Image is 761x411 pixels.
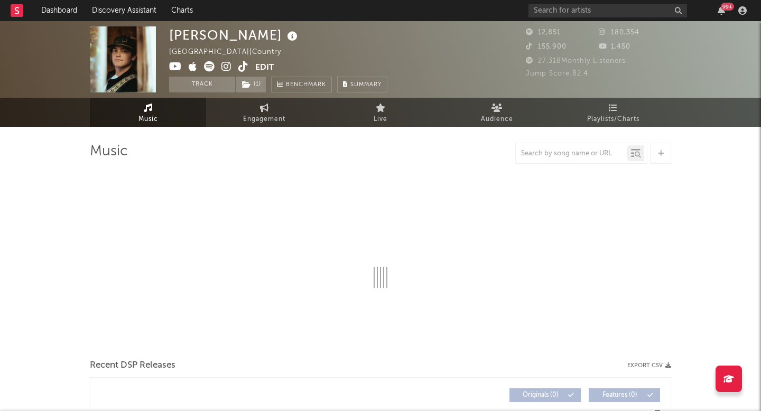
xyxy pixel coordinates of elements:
[374,113,387,126] span: Live
[526,43,567,50] span: 155,900
[322,98,439,127] a: Live
[596,392,644,398] span: Features ( 0 )
[526,29,561,36] span: 12,851
[587,113,639,126] span: Playlists/Charts
[206,98,322,127] a: Engagement
[350,82,382,88] span: Summary
[599,29,639,36] span: 180,354
[721,3,734,11] div: 99 +
[718,6,725,15] button: 99+
[243,113,285,126] span: Engagement
[90,359,175,372] span: Recent DSP Releases
[526,70,588,77] span: Jump Score: 82.4
[439,98,555,127] a: Audience
[509,388,581,402] button: Originals(0)
[236,77,266,92] button: (1)
[555,98,671,127] a: Playlists/Charts
[516,392,565,398] span: Originals ( 0 )
[627,362,671,369] button: Export CSV
[169,26,300,44] div: [PERSON_NAME]
[337,77,387,92] button: Summary
[255,61,274,74] button: Edit
[169,77,235,92] button: Track
[138,113,158,126] span: Music
[526,58,626,64] span: 27,318 Monthly Listeners
[528,4,687,17] input: Search for artists
[589,388,660,402] button: Features(0)
[271,77,332,92] a: Benchmark
[235,77,266,92] span: ( 1 )
[599,43,630,50] span: 1,450
[481,113,513,126] span: Audience
[90,98,206,127] a: Music
[286,79,326,91] span: Benchmark
[516,150,627,158] input: Search by song name or URL
[169,46,293,59] div: [GEOGRAPHIC_DATA] | Country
